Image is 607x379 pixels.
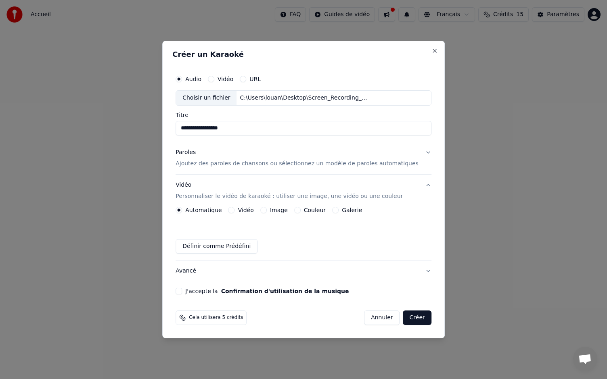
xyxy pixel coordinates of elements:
label: Couleur [304,207,326,213]
label: Automatique [185,207,222,213]
div: VidéoPersonnaliser le vidéo de karaoké : utiliser une image, une vidéo ou une couleur [176,207,431,260]
div: Vidéo [176,181,403,200]
label: Titre [176,112,431,118]
label: Galerie [342,207,362,213]
div: Choisir un fichier [176,91,237,105]
label: Image [270,207,288,213]
div: C:\Users\louan\Desktop\Screen_Recording_20251015_192650_Spotify.mp3 [237,94,374,102]
button: Avancé [176,260,431,281]
button: Annuler [364,310,400,325]
button: J'accepte la [221,288,349,294]
button: Définir comme Prédéfini [176,239,257,254]
button: VidéoPersonnaliser le vidéo de karaoké : utiliser une image, une vidéo ou une couleur [176,175,431,207]
div: Paroles [176,148,196,156]
label: Vidéo [218,76,233,82]
label: J'accepte la [185,288,349,294]
button: ParolesAjoutez des paroles de chansons ou sélectionnez un modèle de paroles automatiques [176,142,431,174]
h2: Créer un Karaoké [172,51,435,58]
p: Ajoutez des paroles de chansons ou sélectionnez un modèle de paroles automatiques [176,160,419,168]
label: URL [249,76,261,82]
button: Créer [403,310,431,325]
span: Cela utilisera 5 crédits [189,314,243,321]
label: Vidéo [238,207,254,213]
p: Personnaliser le vidéo de karaoké : utiliser une image, une vidéo ou une couleur [176,192,403,200]
label: Audio [185,76,201,82]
